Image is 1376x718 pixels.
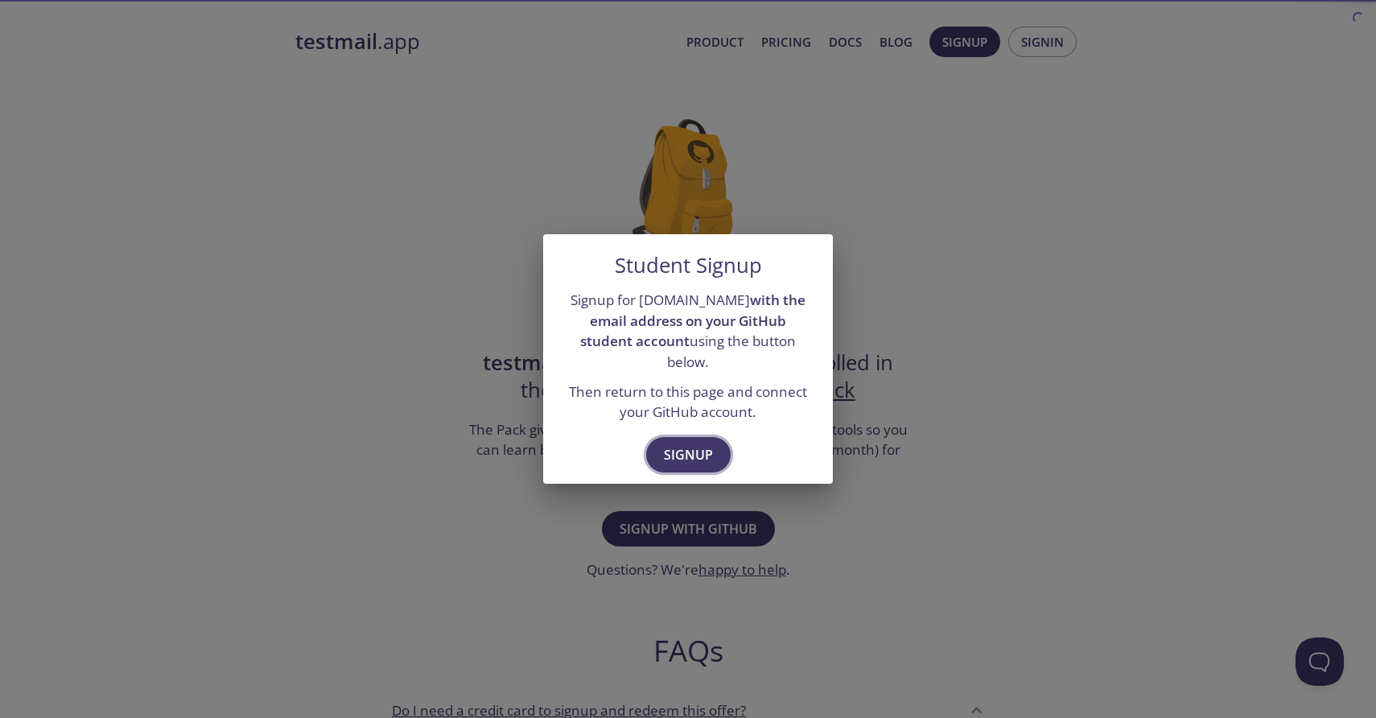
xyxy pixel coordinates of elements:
[562,382,814,423] p: Then return to this page and connect your GitHub account.
[646,437,731,472] button: Signup
[562,290,814,373] p: Signup for [DOMAIN_NAME] using the button below.
[615,254,762,278] h5: Student Signup
[664,444,713,466] span: Signup
[580,291,805,350] strong: with the email address on your GitHub student account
